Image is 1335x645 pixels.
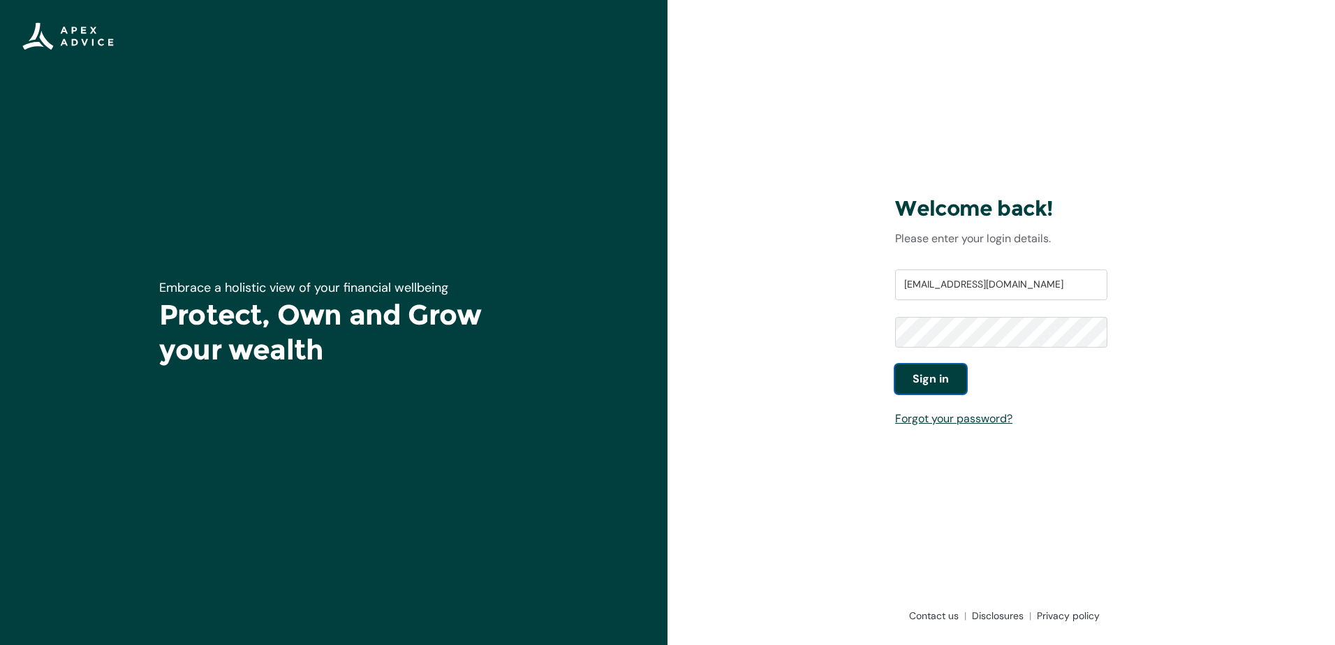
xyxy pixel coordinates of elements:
span: Embrace a holistic view of your financial wellbeing [159,279,448,296]
h1: Protect, Own and Grow your wealth [159,297,508,367]
span: Sign in [913,371,949,387]
a: Privacy policy [1031,609,1100,623]
a: Contact us [903,609,966,623]
button: Sign in [895,364,966,394]
a: Forgot your password? [895,411,1012,426]
a: Disclosures [966,609,1031,623]
img: Apex Advice Group [22,22,114,50]
p: Please enter your login details. [895,230,1107,247]
input: Username [895,269,1107,300]
h3: Welcome back! [895,195,1107,222]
